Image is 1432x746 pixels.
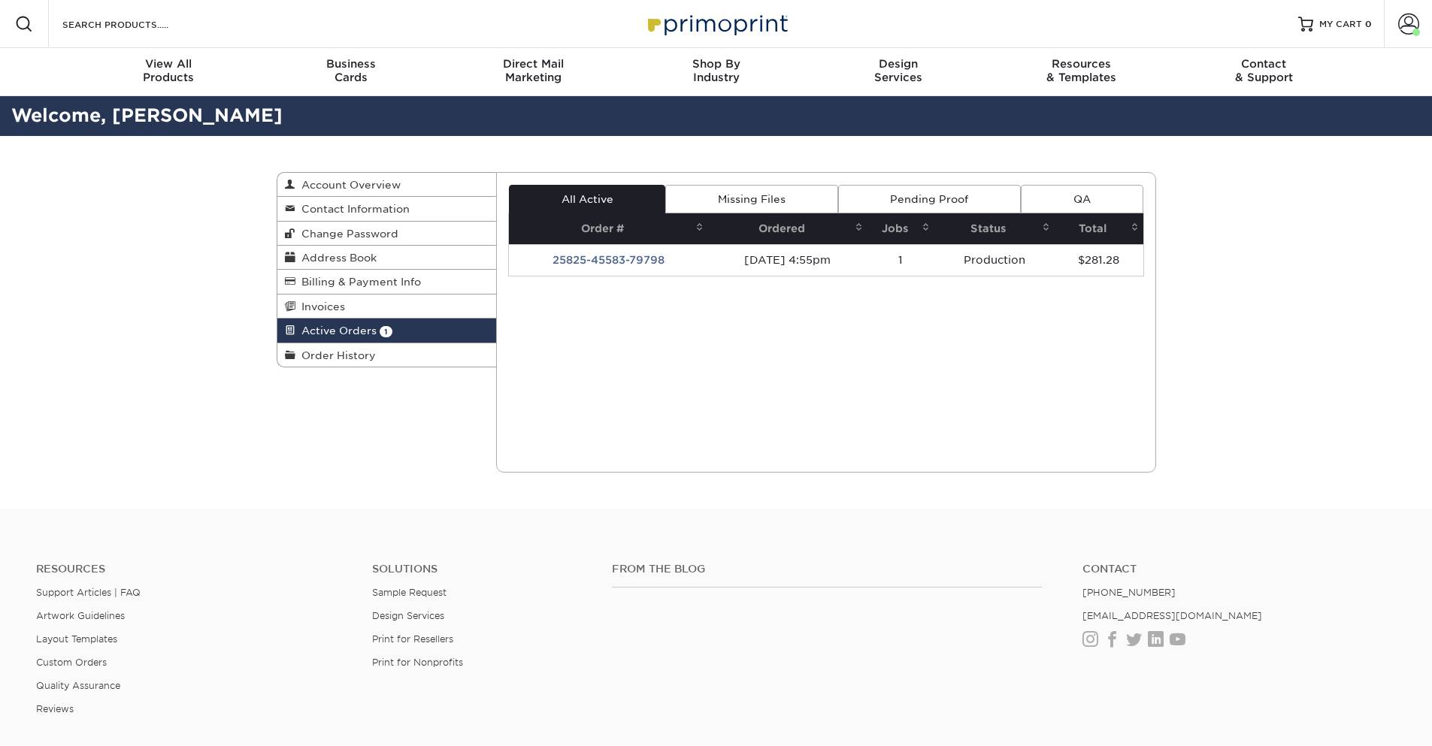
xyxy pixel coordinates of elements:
[380,326,392,337] span: 1
[295,228,398,240] span: Change Password
[625,48,807,96] a: Shop ByIndustry
[1319,18,1362,31] span: MY CART
[36,610,125,621] a: Artwork Guidelines
[36,657,107,668] a: Custom Orders
[867,213,934,244] th: Jobs
[509,244,708,276] td: 25825-45583-79798
[372,587,447,598] a: Sample Request
[665,185,837,213] a: Missing Files
[36,680,120,691] a: Quality Assurance
[625,57,807,71] span: Shop By
[442,57,625,71] span: Direct Mail
[990,57,1173,71] span: Resources
[36,633,117,645] a: Layout Templates
[277,222,497,246] a: Change Password
[259,57,442,84] div: Cards
[612,563,1042,575] h4: From the Blog
[641,8,792,40] img: Primoprint
[259,48,442,96] a: BusinessCards
[295,203,410,215] span: Contact Information
[295,349,376,361] span: Order History
[295,252,377,264] span: Address Book
[1173,57,1355,71] span: Contact
[277,246,497,270] a: Address Book
[625,57,807,84] div: Industry
[277,343,497,367] a: Order History
[277,197,497,221] a: Contact Information
[807,57,990,84] div: Services
[990,48,1173,96] a: Resources& Templates
[372,610,444,621] a: Design Services
[277,173,497,197] a: Account Overview
[1082,610,1262,621] a: [EMAIL_ADDRESS][DOMAIN_NAME]
[372,657,463,668] a: Print for Nonprofits
[807,48,990,96] a: DesignServices
[1173,57,1355,84] div: & Support
[838,185,1021,213] a: Pending Proof
[442,48,625,96] a: Direct MailMarketing
[708,213,867,244] th: Ordered
[36,703,74,714] a: Reviews
[295,179,401,191] span: Account Overview
[77,57,260,71] span: View All
[259,57,442,71] span: Business
[1082,563,1396,575] a: Contact
[77,57,260,84] div: Products
[442,57,625,84] div: Marketing
[372,633,453,645] a: Print for Resellers
[509,185,665,213] a: All Active
[277,270,497,294] a: Billing & Payment Info
[509,213,708,244] th: Order #
[277,319,497,343] a: Active Orders 1
[1021,185,1143,213] a: QA
[61,15,207,33] input: SEARCH PRODUCTS.....
[36,587,141,598] a: Support Articles | FAQ
[1173,48,1355,96] a: Contact& Support
[867,244,934,276] td: 1
[295,301,345,313] span: Invoices
[807,57,990,71] span: Design
[1055,213,1143,244] th: Total
[934,244,1055,276] td: Production
[990,57,1173,84] div: & Templates
[1365,19,1372,29] span: 0
[1082,587,1176,598] a: [PHONE_NUMBER]
[1055,244,1143,276] td: $281.28
[934,213,1055,244] th: Status
[708,244,867,276] td: [DATE] 4:55pm
[36,563,350,575] h4: Resources
[295,276,421,288] span: Billing & Payment Info
[277,294,497,319] a: Invoices
[295,325,377,337] span: Active Orders
[372,563,589,575] h4: Solutions
[77,48,260,96] a: View AllProducts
